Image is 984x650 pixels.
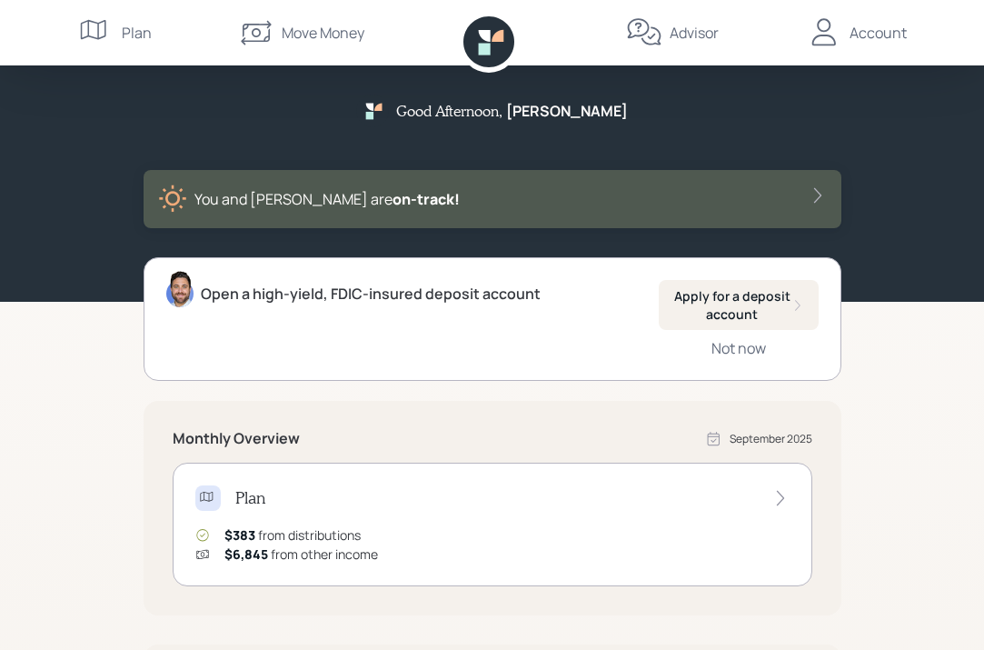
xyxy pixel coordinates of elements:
div: Account [850,22,907,44]
div: Apply for a deposit account [673,287,804,323]
h4: Plan [235,488,265,508]
h5: Good Afternoon , [396,102,502,119]
div: You and [PERSON_NAME] are [194,188,460,210]
h5: [PERSON_NAME] [506,103,628,120]
img: michael-russo-headshot.png [166,271,194,307]
div: Advisor [670,22,719,44]
div: Plan [122,22,152,44]
div: Open a high-yield, FDIC-insured deposit account [201,283,541,305]
span: $383 [224,526,255,544]
h5: Monthly Overview [173,430,300,447]
span: on‑track! [393,189,460,209]
div: from other income [224,545,378,564]
img: sunny-XHVQM73Q.digested.png [158,185,187,214]
div: from distributions [224,525,361,545]
span: $6,845 [224,545,268,563]
div: September 2025 [730,431,812,447]
div: Not now [711,338,766,358]
div: Move Money [282,22,364,44]
button: Apply for a deposit account [659,280,819,330]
